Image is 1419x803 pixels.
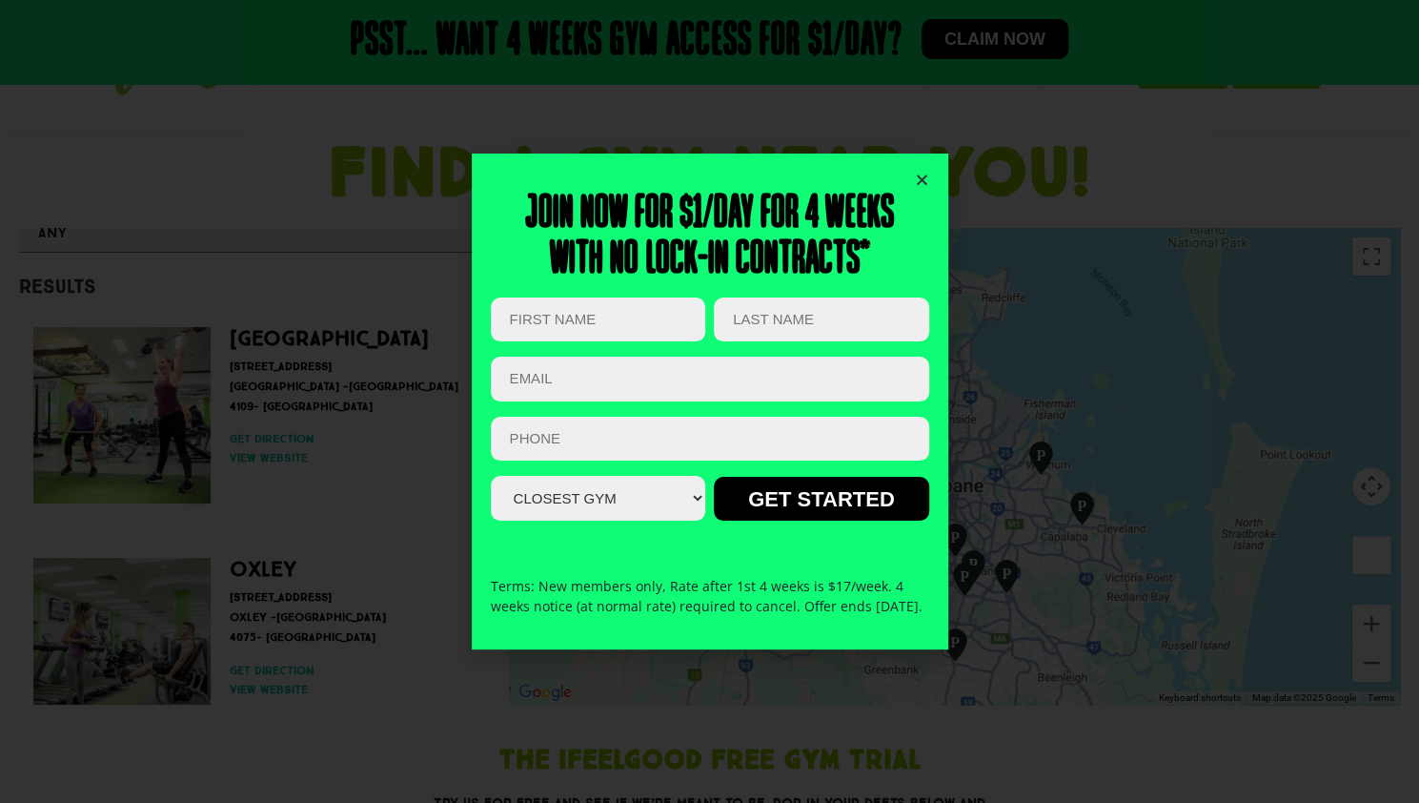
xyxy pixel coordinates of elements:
[491,357,929,401] input: Email
[915,173,929,187] a: Close
[714,298,928,342] input: LAST NAME
[491,417,929,462] input: PHONE
[714,477,928,521] input: GET STARTED
[491,192,929,283] h2: Join now for $1/day for 4 weeks With no lock-in contracts*
[491,576,929,616] p: Terms: New members only, Rate after 1st 4 weeks is $17/week. 4 weeks notice (at normal rate) requ...
[491,298,705,342] input: FIRST NAME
